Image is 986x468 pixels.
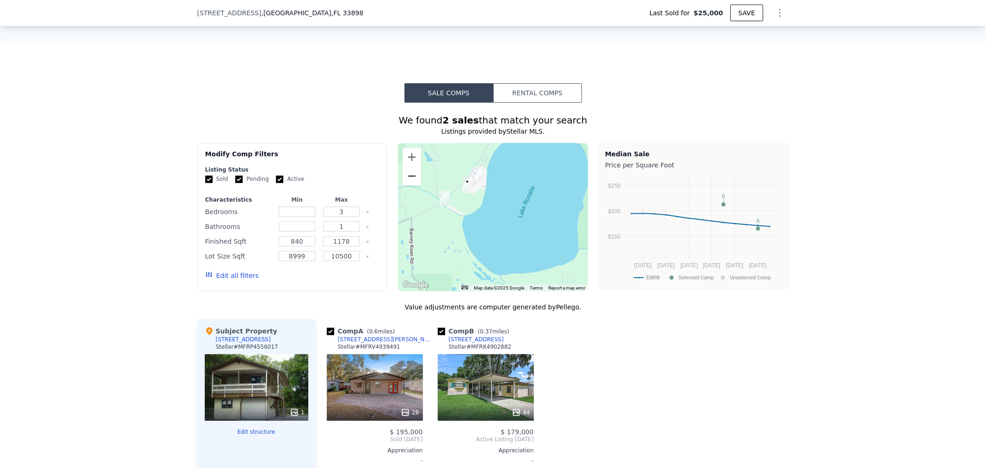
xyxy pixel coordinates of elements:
input: Pending [235,176,243,183]
text: [DATE] [726,262,743,269]
button: Zoom out [403,167,421,185]
input: Sold [205,176,213,183]
span: [STREET_ADDRESS] [197,8,262,18]
span: ( miles) [474,328,513,335]
text: [DATE] [680,262,698,269]
div: 1 [290,408,305,417]
div: Comp A [327,326,399,336]
div: 28 [401,408,419,417]
svg: A chart. [605,172,783,287]
div: Subject Property [205,326,277,336]
input: Active [276,176,283,183]
text: $200 [608,208,621,215]
div: Bathrooms [205,220,273,233]
div: Appreciation [438,447,534,454]
div: Value adjustments are computer generated by Pellego . [197,302,789,312]
text: Selected Comp [679,275,714,281]
text: $150 [608,234,621,240]
span: $25,000 [693,8,723,18]
button: Clear [366,210,369,214]
label: Pending [235,175,269,183]
text: 33898 [646,275,660,281]
button: Edit structure [205,428,308,436]
div: Modify Comp Filters [205,149,380,166]
button: Show Options [771,4,789,22]
span: Last Sold for [649,8,694,18]
text: [DATE] [749,262,766,269]
span: $ 179,000 [501,428,533,436]
div: Median Sale [605,149,783,159]
div: Listing Status [205,166,380,173]
button: Edit all filters [205,271,259,280]
div: We found that match your search [197,114,789,127]
text: A [756,218,760,223]
span: , FL 33898 [331,9,363,17]
span: 0.37 [480,328,492,335]
span: $ 195,000 [390,428,423,436]
div: [STREET_ADDRESS] [449,336,504,343]
a: Terms [530,285,543,290]
span: 0.6 [369,328,378,335]
div: [STREET_ADDRESS] [216,336,271,343]
a: Open this area in Google Maps (opens a new window) [400,279,431,291]
button: SAVE [730,5,763,21]
label: Active [276,175,304,183]
div: Bedrooms [205,205,273,218]
span: Map data ©2025 Google [474,285,524,290]
label: Sold [205,175,228,183]
div: Stellar # MFRP4556017 [216,343,278,351]
button: Clear [366,240,369,244]
div: Finished Sqft [205,235,273,248]
span: ( miles) [363,328,398,335]
strong: 2 sales [442,115,479,126]
a: [STREET_ADDRESS] [438,336,504,343]
div: 3130 N Marina Pkwy [474,166,484,182]
div: 6 Rosalie Oaks Blvd [440,191,450,206]
button: Rental Comps [493,83,582,103]
div: Lot Size Sqft [205,250,273,263]
text: B [722,194,725,199]
button: Sale Comps [404,83,493,103]
div: Price per Square Foot [605,159,783,172]
text: Unselected Comp [730,275,771,281]
button: Clear [366,255,369,259]
a: [STREET_ADDRESS][PERSON_NAME] [327,336,434,343]
div: 10301 Lynnwood Ave [462,177,472,193]
div: Stellar # MFRK4902882 [449,343,512,351]
text: [DATE] [703,262,720,269]
span: , [GEOGRAPHIC_DATA] [261,8,363,18]
span: Active Listing [DATE] [438,436,534,443]
img: Google [400,279,431,291]
div: Stellar # MFRV4939491 [338,343,400,351]
div: Listings provided by Stellar MLS . [197,127,789,136]
div: Max [321,196,362,203]
button: Keyboard shortcuts [461,285,468,289]
div: Min [276,196,317,203]
span: Sold [DATE] [327,436,423,443]
div: - [438,454,534,467]
button: Zoom in [403,148,421,166]
a: Report a map error [548,285,585,290]
text: [DATE] [657,262,675,269]
text: [DATE] [634,262,652,269]
div: Characteristics [205,196,273,203]
div: Comp B [438,326,513,336]
button: Clear [366,225,369,229]
div: - [327,454,423,467]
div: [STREET_ADDRESS][PERSON_NAME] [338,336,434,343]
div: 44 [512,408,530,417]
text: $250 [608,183,621,189]
div: Appreciation [327,447,423,454]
